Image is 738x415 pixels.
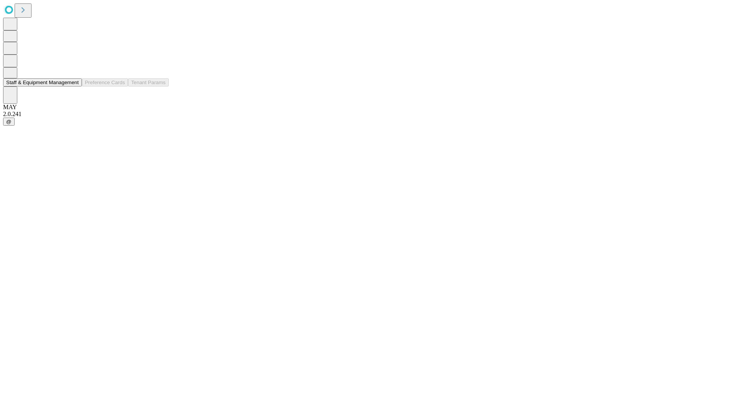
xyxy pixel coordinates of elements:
[3,111,735,118] div: 2.0.241
[3,104,735,111] div: MAY
[6,119,12,124] span: @
[3,118,15,126] button: @
[3,78,82,86] button: Staff & Equipment Management
[128,78,169,86] button: Tenant Params
[82,78,128,86] button: Preference Cards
